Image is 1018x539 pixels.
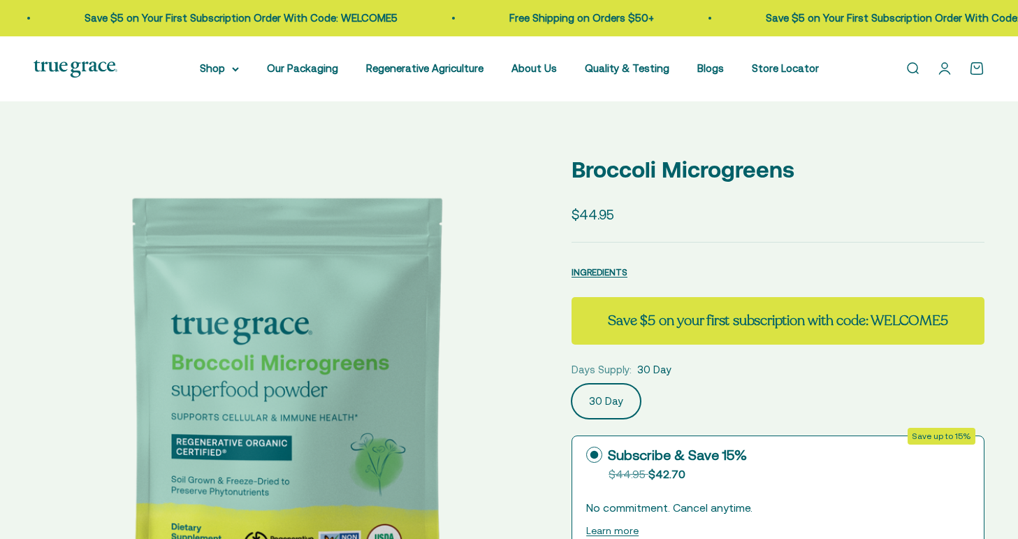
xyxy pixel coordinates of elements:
sale-price: $44.95 [572,204,614,225]
a: Blogs [697,62,724,74]
a: Free Shipping on Orders $50+ [508,12,653,24]
a: About Us [511,62,557,74]
summary: Shop [200,60,239,77]
p: Save $5 on Your First Subscription Order With Code: WELCOME5 [83,10,396,27]
a: Store Locator [752,62,819,74]
span: INGREDIENTS [572,267,627,278]
a: Regenerative Agriculture [366,62,483,74]
p: Broccoli Microgreens [572,152,984,187]
a: Our Packaging [267,62,338,74]
legend: Days Supply: [572,361,632,378]
strong: Save $5 on your first subscription with code: WELCOME5 [608,311,947,330]
button: INGREDIENTS [572,264,627,280]
a: Quality & Testing [585,62,669,74]
span: 30 Day [637,361,671,378]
